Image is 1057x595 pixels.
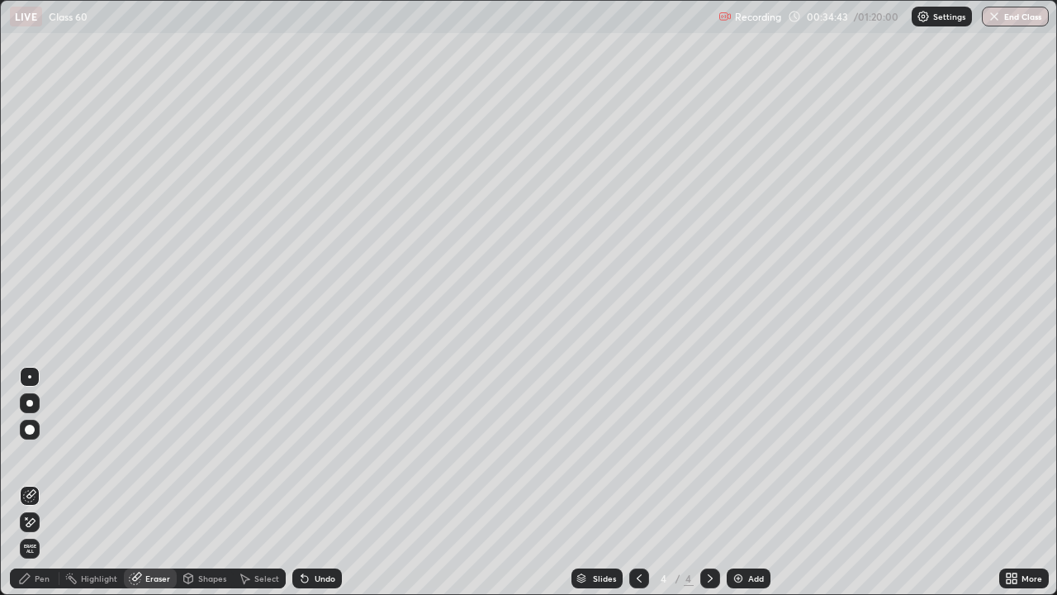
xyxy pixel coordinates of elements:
div: 4 [684,571,694,586]
p: LIVE [15,10,37,23]
img: recording.375f2c34.svg [718,10,732,23]
div: 4 [656,574,672,583]
div: Shapes [198,574,226,583]
span: Erase all [21,544,39,554]
div: Highlight [81,574,117,583]
div: Add [748,574,764,583]
p: Class 60 [49,10,88,23]
img: add-slide-button [732,572,745,585]
img: end-class-cross [988,10,1001,23]
img: class-settings-icons [917,10,930,23]
div: Pen [35,574,50,583]
div: More [1021,574,1042,583]
div: Select [254,574,279,583]
p: Recording [735,11,781,23]
div: Undo [315,574,335,583]
button: End Class [982,7,1049,26]
div: / [675,574,680,583]
div: Eraser [145,574,170,583]
div: Slides [593,574,616,583]
p: Settings [933,12,965,21]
